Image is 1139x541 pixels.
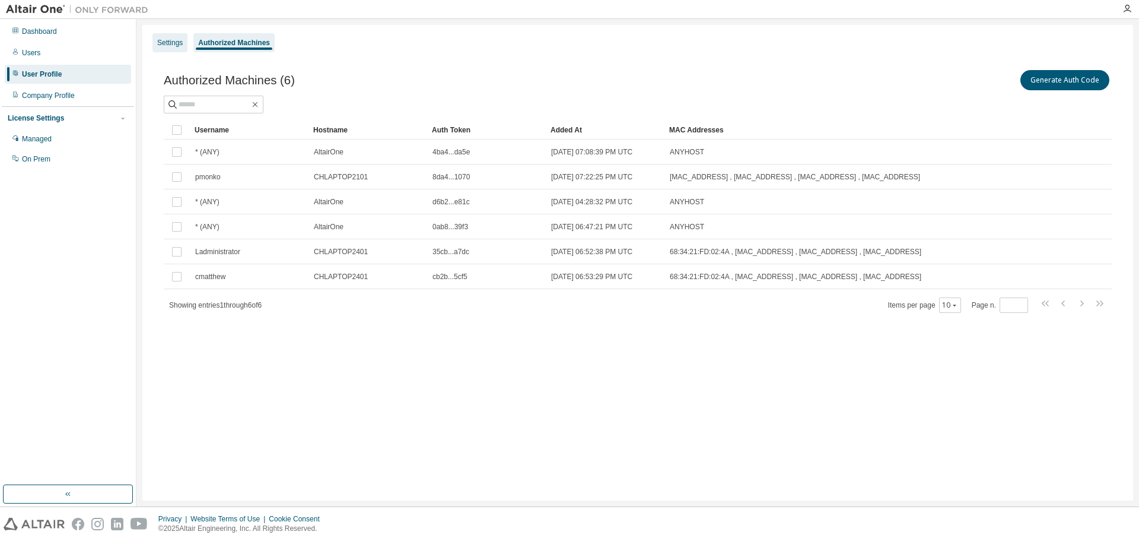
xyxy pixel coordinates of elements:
[551,147,632,157] span: [DATE] 07:08:39 PM UTC
[164,74,295,87] span: Authorized Machines (6)
[169,301,262,309] span: Showing entries 1 through 6 of 6
[314,147,343,157] span: AltairOne
[432,172,470,182] span: 8da4...1070
[551,247,632,257] span: [DATE] 06:52:38 PM UTC
[670,197,704,207] span: ANYHOST
[314,197,343,207] span: AltairOne
[111,518,123,530] img: linkedin.svg
[313,121,422,140] div: Hostname
[190,514,269,524] div: Website Terms of Use
[432,222,468,232] span: 0ab8...39f3
[131,518,148,530] img: youtube.svg
[314,172,368,182] span: CHLAPTOP2101
[22,48,40,58] div: Users
[198,38,270,48] div: Authorized Machines
[195,247,240,257] span: Ladministrator
[8,113,64,123] div: License Settings
[432,121,541,140] div: Auth Token
[157,38,183,48] div: Settings
[670,247,921,257] span: 68:34:21:FD:02:4A , [MAC_ADDRESS] , [MAC_ADDRESS] , [MAC_ADDRESS]
[432,197,470,207] span: d6b2...e81c
[22,69,62,79] div: User Profile
[432,272,467,281] span: cb2b...5cf5
[551,121,660,140] div: Added At
[195,172,221,182] span: pmonko
[195,147,219,157] span: * (ANY)
[22,154,50,164] div: On Prem
[195,197,219,207] span: * (ANY)
[551,172,632,182] span: [DATE] 07:22:25 PM UTC
[269,514,326,524] div: Cookie Consent
[195,121,304,140] div: Username
[669,121,987,140] div: MAC Addresses
[195,222,219,232] span: * (ANY)
[972,298,1028,313] span: Page n.
[72,518,84,530] img: facebook.svg
[888,298,961,313] span: Items per page
[158,514,190,524] div: Privacy
[6,4,154,15] img: Altair One
[670,172,920,182] span: [MAC_ADDRESS] , [MAC_ADDRESS] , [MAC_ADDRESS] , [MAC_ADDRESS]
[158,524,327,534] p: © 2025 Altair Engineering, Inc. All Rights Reserved.
[432,147,470,157] span: 4ba4...da5e
[670,272,921,281] span: 68:34:21:FD:02:4A , [MAC_ADDRESS] , [MAC_ADDRESS] , [MAC_ADDRESS]
[314,272,368,281] span: CHLAPTOP2401
[314,222,343,232] span: AltairOne
[314,247,368,257] span: CHLAPTOP2401
[670,222,704,232] span: ANYHOST
[22,134,52,144] div: Managed
[4,518,65,530] img: altair_logo.svg
[432,247,469,257] span: 35cb...a7dc
[942,300,958,310] button: 10
[670,147,704,157] span: ANYHOST
[1020,70,1109,90] button: Generate Auth Code
[91,518,104,530] img: instagram.svg
[22,91,75,100] div: Company Profile
[551,272,632,281] span: [DATE] 06:53:29 PM UTC
[551,222,632,232] span: [DATE] 06:47:21 PM UTC
[195,272,225,281] span: cmatthew
[551,197,632,207] span: [DATE] 04:28:32 PM UTC
[22,27,57,36] div: Dashboard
